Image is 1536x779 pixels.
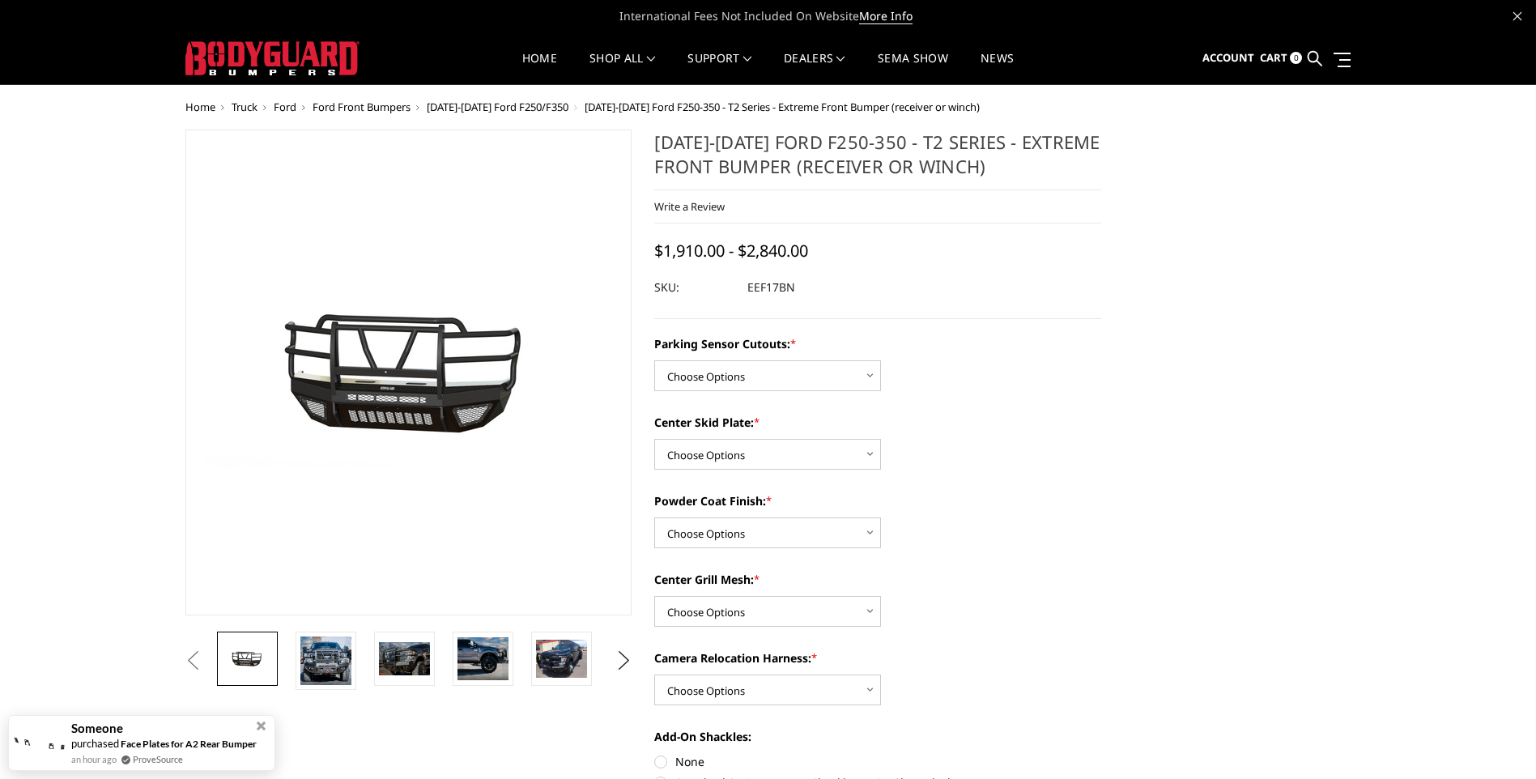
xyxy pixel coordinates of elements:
label: None [654,753,1101,770]
h1: [DATE]-[DATE] Ford F250-350 - T2 Series - Extreme Front Bumper (receiver or winch) [654,130,1101,190]
img: 2017-2022 Ford F250-350 - T2 Series - Extreme Front Bumper (receiver or winch) [379,642,430,675]
label: Camera Relocation Harness: [654,649,1101,666]
a: Write a Review [654,199,725,214]
a: News [981,53,1014,84]
a: More Info [859,8,913,24]
span: Someone [71,722,123,735]
span: $1,910.00 - $2,840.00 [654,240,808,262]
button: Next [611,649,636,673]
a: Ford [274,100,296,114]
img: BODYGUARD BUMPERS [185,41,360,75]
button: Previous [181,649,206,673]
a: ProveSource [133,752,183,766]
a: shop all [589,53,655,84]
label: Parking Sensor Cutouts: [654,335,1101,352]
label: Center Grill Mesh: [654,571,1101,588]
a: Home [522,53,557,84]
span: 0 [1290,52,1302,64]
span: [DATE]-[DATE] Ford F250-350 - T2 Series - Extreme Front Bumper (receiver or winch) [585,100,980,114]
a: Cart 0 [1260,36,1302,80]
a: Truck [232,100,257,114]
span: an hour ago [71,752,117,766]
a: Dealers [784,53,845,84]
img: 2017-2022 Ford F250-350 - T2 Series - Extreme Front Bumper (receiver or winch) [457,637,508,680]
span: Account [1202,50,1254,65]
a: Account [1202,36,1254,80]
a: Face Plates for A2 Rear Bumper [121,738,257,750]
a: SEMA Show [878,53,948,84]
img: 2017-2022 Ford F250-350 - T2 Series - Extreme Front Bumper (receiver or winch) [536,640,587,678]
dd: EEF17BN [747,273,795,302]
dt: SKU: [654,273,735,302]
img: 2017-2022 Ford F250-350 - T2 Series - Extreme Front Bumper (receiver or winch) [222,647,273,671]
img: provesource social proof notification image [13,728,66,758]
a: Support [687,53,751,84]
label: Center Skid Plate: [654,414,1101,431]
label: Powder Coat Finish: [654,492,1101,509]
span: purchased [71,737,119,750]
a: Ford Front Bumpers [313,100,411,114]
a: Home [185,100,215,114]
label: Add-On Shackles: [654,728,1101,745]
img: 2017-2022 Ford F250-350 - T2 Series - Extreme Front Bumper (receiver or winch) [300,636,351,685]
span: Cart [1260,50,1287,65]
a: [DATE]-[DATE] Ford F250/F350 [427,100,568,114]
a: 2017-2022 Ford F250-350 - T2 Series - Extreme Front Bumper (receiver or winch) [185,130,632,615]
